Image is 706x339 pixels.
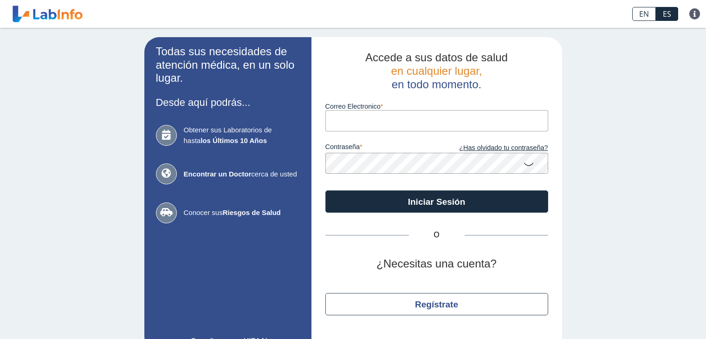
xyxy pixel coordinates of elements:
b: los Últimos 10 Años [201,137,267,144]
span: Obtener sus Laboratorios de hasta [184,125,300,146]
h2: ¿Necesitas una cuenta? [325,257,548,271]
span: en todo momento. [392,78,481,91]
button: Regístrate [325,293,548,315]
label: Correo Electronico [325,103,548,110]
span: Accede a sus datos de salud [365,51,508,64]
span: O [409,229,465,241]
a: EN [632,7,656,21]
h3: Desde aquí podrás... [156,97,300,108]
span: en cualquier lugar, [391,65,482,77]
button: Iniciar Sesión [325,190,548,213]
b: Encontrar un Doctor [184,170,252,178]
span: Conocer sus [184,208,300,218]
a: ES [656,7,678,21]
a: ¿Has olvidado tu contraseña? [437,143,548,153]
label: contraseña [325,143,437,153]
b: Riesgos de Salud [223,209,281,216]
h2: Todas sus necesidades de atención médica, en un solo lugar. [156,45,300,85]
span: cerca de usted [184,169,300,180]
